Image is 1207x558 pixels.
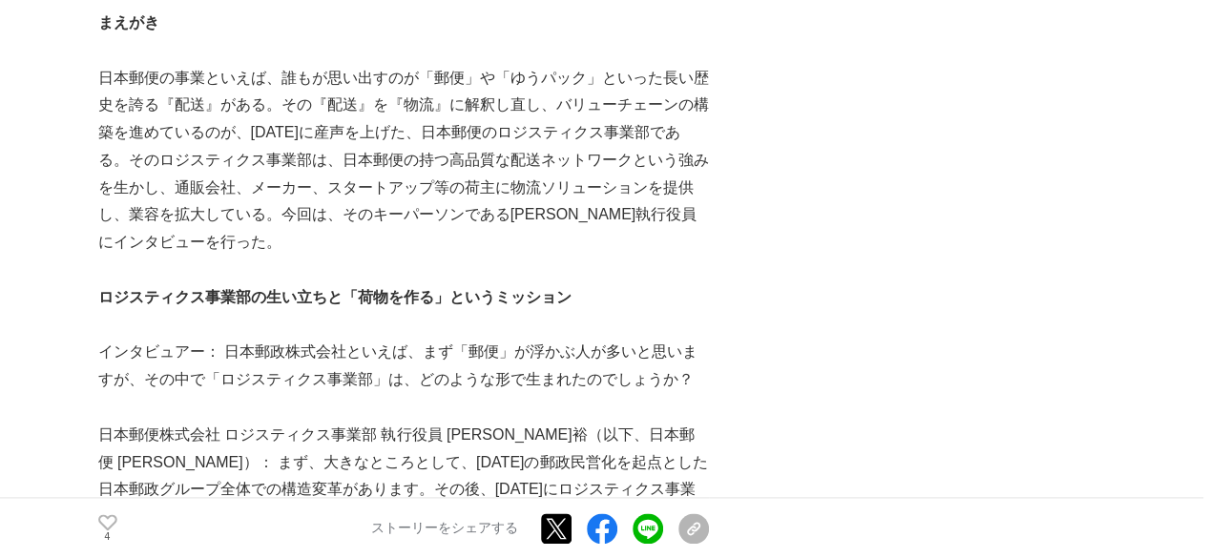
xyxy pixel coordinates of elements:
p: 4 [98,532,117,542]
p: 日本郵便株式会社 ロジスティクス事業部 執行役員 [PERSON_NAME]裕（以下、日本郵便 [PERSON_NAME]）： まず、大きなところとして、[DATE]の郵政民営化を起点とした日本... [98,422,709,531]
strong: ロジスティクス事業部の生い立ちと「荷物を作る」というミッション [98,289,572,305]
p: 日本郵便の事業といえば、誰もが思い出すのが「郵便」や「ゆうパック」といった長い歴史を誇る『配送』がある。その『配送』を『物流』に解釈し直し、バリューチェーンの構築を進めているのが、[DATE]に... [98,65,709,258]
p: インタビュアー： 日本郵政株式会社といえば、まず「郵便」が浮かぶ人が多いと思いますが、その中で「ロジスティクス事業部」は、どのような形で生まれたのでしょうか？ [98,339,709,394]
strong: まえがき [98,14,159,31]
p: ストーリーをシェアする [371,520,518,537]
